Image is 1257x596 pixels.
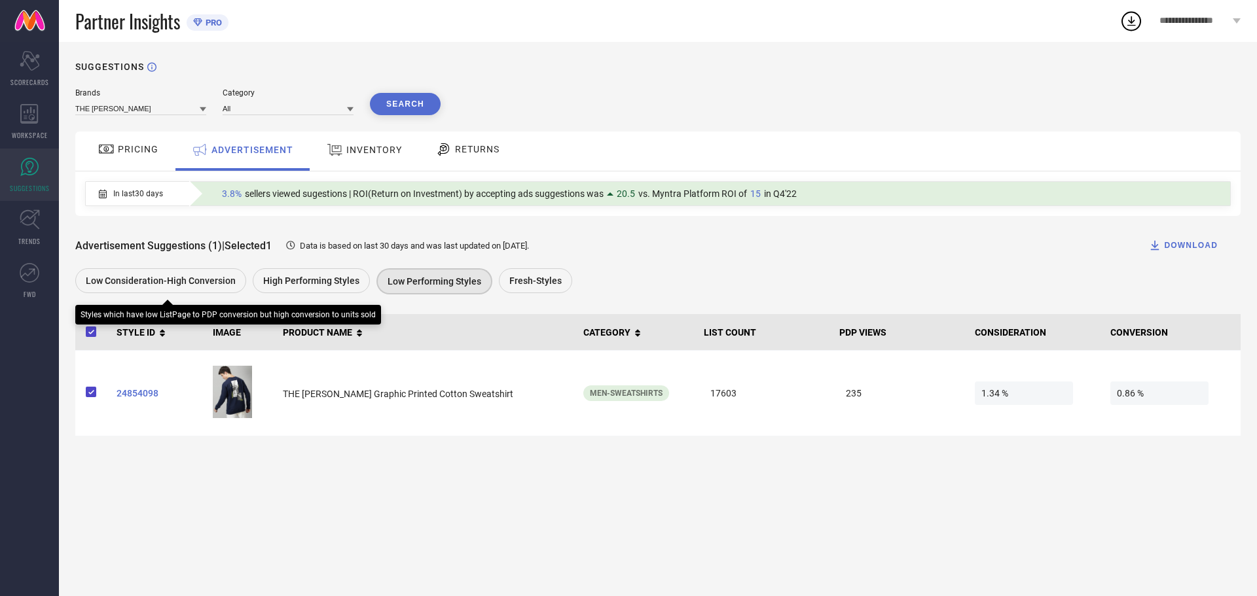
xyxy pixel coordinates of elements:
[1105,314,1241,351] th: CONVERSION
[704,381,802,405] span: 17603
[222,239,225,252] span: |
[18,236,41,246] span: TRENDS
[215,185,803,202] div: Percentage of sellers who have viewed suggestions for the current Insight Type
[834,314,970,351] th: PDP VIEWS
[213,366,252,418] img: 18b00171-0520-41fb-8f3b-1374617857731694089815719THEHOLLANDERMenNavyBluePocketsT-shirt1.jpg
[245,188,604,199] span: sellers viewed sugestions | ROI(Return on Investment) by accepting ads suggestions was
[75,239,222,252] span: Advertisement Suggestions (1)
[202,18,222,27] span: PRO
[300,241,529,251] span: Data is based on last 30 days and was last updated on [DATE] .
[699,314,834,351] th: LIST COUNT
[1148,239,1218,252] div: DOWNLOAD
[211,145,293,155] span: ADVERTISEMENT
[455,144,500,154] span: RETURNS
[222,188,242,199] span: 3.8%
[590,389,663,398] span: Men-Sweatshirts
[12,130,48,140] span: WORKSPACE
[86,275,236,286] span: Low Consideration-High Conversion
[278,314,578,351] th: PRODUCT NAME
[1110,381,1209,405] span: 0.86 %
[10,77,49,87] span: SCORECARDS
[1132,232,1234,258] button: DOWNLOAD
[1120,9,1143,33] div: Open download list
[750,188,761,199] span: 15
[208,314,278,351] th: IMAGE
[370,93,441,115] button: Search
[81,310,376,319] div: Styles which have low ListPage to PDP conversion but high conversion to units sold
[283,389,513,399] span: THE [PERSON_NAME] Graphic Printed Cotton Sweatshirt
[263,275,359,286] span: High Performing Styles
[111,314,208,351] th: STYLE ID
[975,381,1073,405] span: 1.34 %
[10,183,50,193] span: SUGGESTIONS
[578,314,698,351] th: CATEGORY
[617,188,635,199] span: 20.5
[75,8,180,35] span: Partner Insights
[118,144,158,154] span: PRICING
[638,188,747,199] span: vs. Myntra Platform ROI of
[764,188,797,199] span: in Q4'22
[113,189,163,198] span: In last 30 days
[970,314,1105,351] th: CONSIDERATION
[75,88,206,97] div: Brands
[75,61,144,72] h1: SUGGESTIONS
[839,381,938,405] span: 235
[117,388,202,398] a: 24854098
[225,239,272,252] span: Selected 1
[346,145,402,155] span: INVENTORY
[509,275,562,286] span: Fresh-Styles
[223,88,354,97] div: Category
[24,289,36,299] span: FWD
[388,276,481,287] span: Low Performing Styles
